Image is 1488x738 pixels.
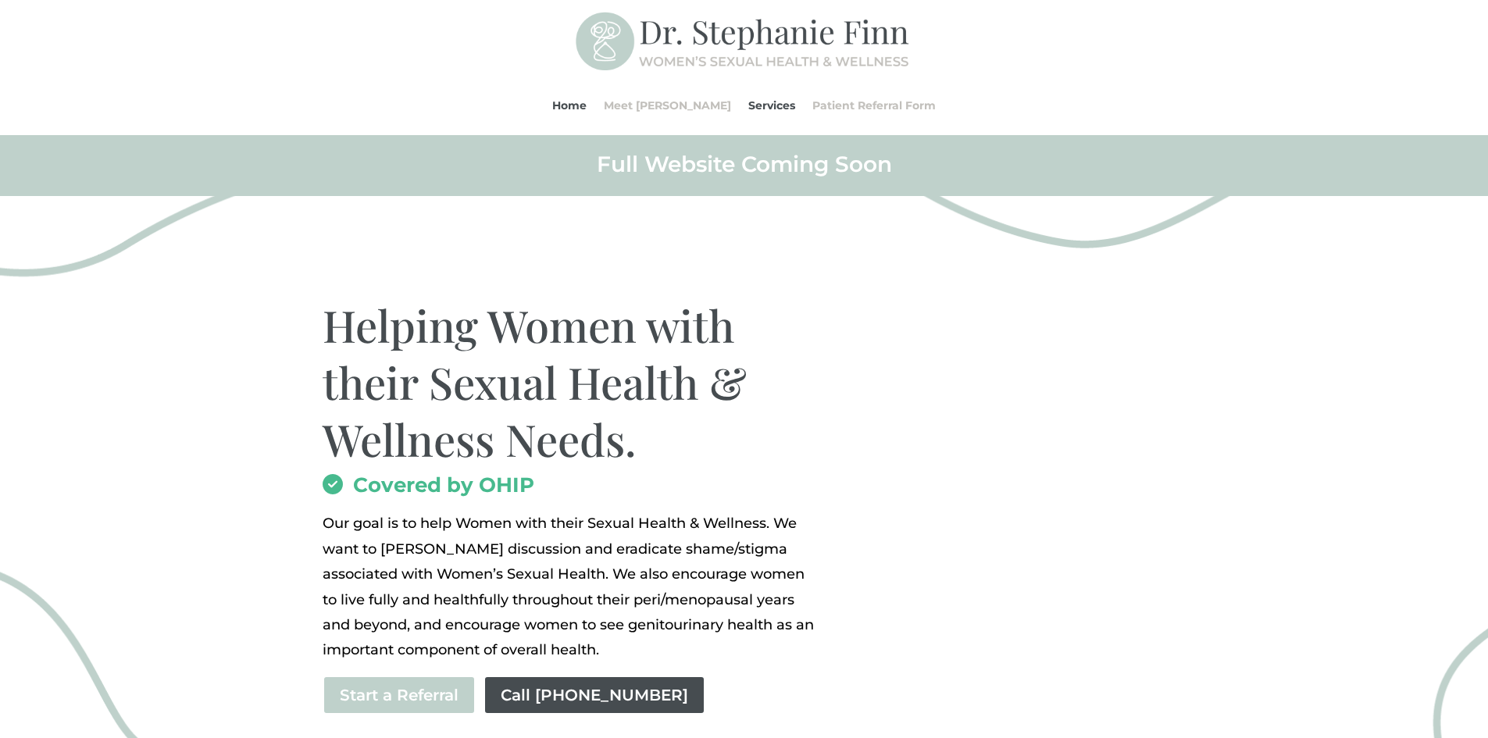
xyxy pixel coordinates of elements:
div: Page 1 [323,511,819,662]
a: Home [552,76,587,135]
a: Services [748,76,795,135]
a: Patient Referral Form [812,76,936,135]
a: Meet [PERSON_NAME] [604,76,731,135]
h2: Covered by OHIP [323,475,819,503]
p: Our goal is to help Women with their Sexual Health & Wellness. We want to [PERSON_NAME] discussio... [323,511,819,662]
h1: Helping Women with their Sexual Health & Wellness Needs. [323,297,819,475]
a: Call [PHONE_NUMBER] [484,676,705,715]
a: Start a Referral [323,676,476,715]
h2: Full Website Coming Soon [323,150,1166,186]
